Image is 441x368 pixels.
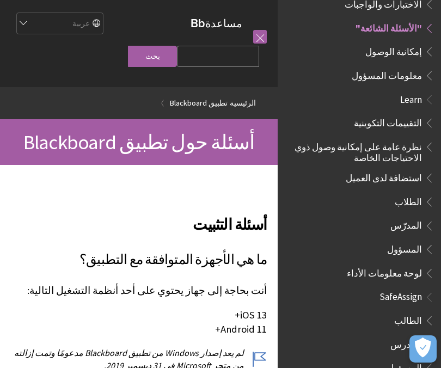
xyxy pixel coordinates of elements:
a: تطبيق Blackboard [170,96,228,110]
input: بحث [128,46,177,67]
span: المدرس [390,335,422,350]
strong: Bb [191,16,205,30]
span: أسئلة حول تطبيق Blackboard [23,130,254,155]
span: Learn [400,90,422,105]
a: مساعدةBb [191,16,242,30]
span: استضافة لدى العميل [346,169,422,183]
nav: Book outline for Blackboard Learn Help [284,90,434,283]
span: الطالب [394,311,422,326]
span: التقييمات التكوينية [354,114,422,128]
p: أنت بحاجة إلى جهاز يحتوي على أحد أنظمة التشغيل التالية: [11,284,267,298]
span: إمكانية الوصول [365,42,422,57]
span: نظرة عامة على إمكانية وصول ذوي الاحتياجات الخاصة [291,138,422,163]
p: iOS 13+ Android 11+ [11,308,267,336]
span: الطلاب [395,193,422,207]
span: لوحة معلومات الأداء [347,264,422,279]
h2: أسئلة التثبيت [11,200,267,236]
a: الرئيسية [230,96,256,110]
select: Site Language Selector [16,13,103,35]
span: المسؤول [387,240,422,255]
span: "الأسئلة الشائعة" [356,19,422,34]
button: فتح التفضيلات [409,335,437,363]
span: المدرّس [390,217,422,231]
span: SafeAssign [379,288,422,303]
h3: ما هي الأجهزة المتوافقة مع التطبيق؟ [11,249,267,270]
span: معلومات المسؤول [352,66,422,81]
